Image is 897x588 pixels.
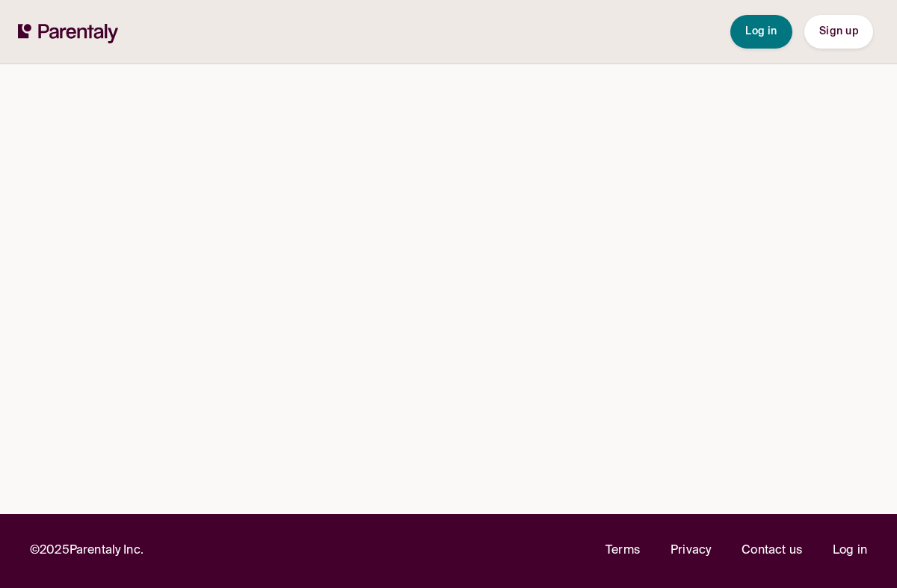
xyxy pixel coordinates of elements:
[804,15,873,49] button: Sign up
[730,15,792,49] button: Log in
[671,541,711,561] a: Privacy
[833,541,867,561] a: Log in
[819,26,858,37] span: Sign up
[605,541,640,561] a: Terms
[30,541,144,561] p: © 2025 Parentaly Inc.
[745,26,777,37] span: Log in
[742,541,802,561] p: Contact us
